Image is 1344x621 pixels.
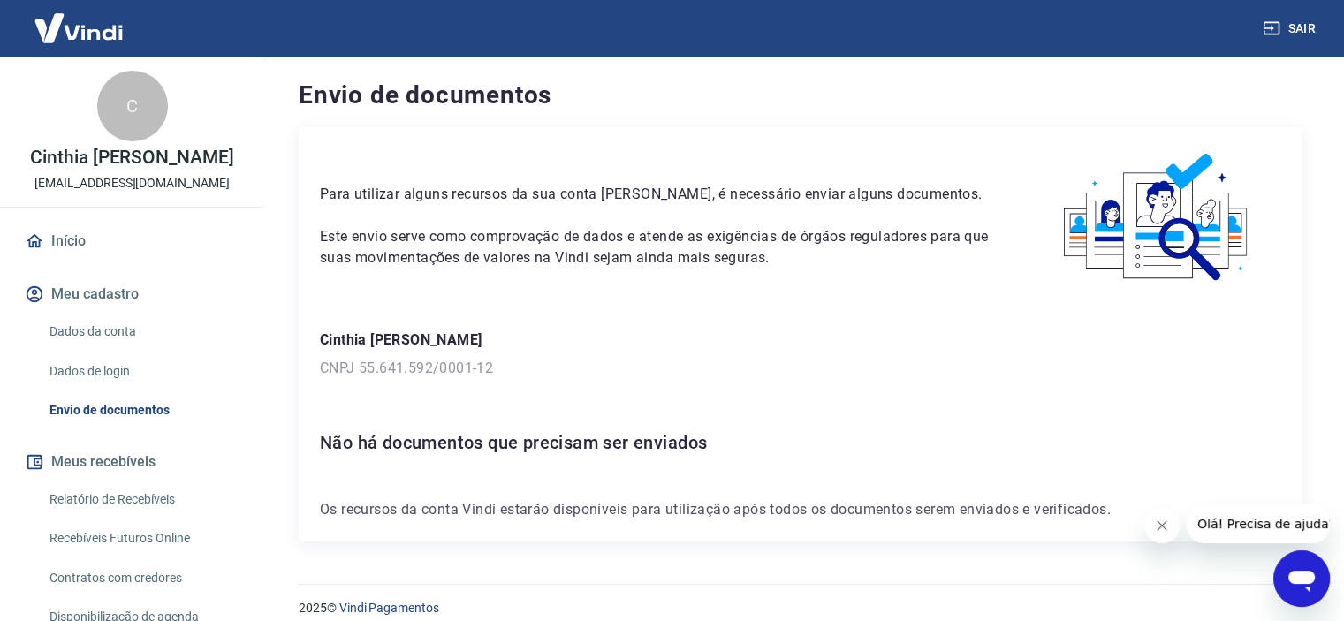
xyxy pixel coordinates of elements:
div: C [97,71,168,141]
button: Meu cadastro [21,275,243,314]
span: Olá! Precisa de ajuda? [11,12,148,27]
p: Cinthia [PERSON_NAME] [30,148,234,167]
button: Meus recebíveis [21,443,243,481]
h4: Envio de documentos [299,78,1302,113]
a: Contratos com credores [42,560,243,596]
p: Para utilizar alguns recursos da sua conta [PERSON_NAME], é necessário enviar alguns documentos. [320,184,991,205]
h6: Não há documentos que precisam ser enviados [320,428,1280,457]
a: Dados de login [42,353,243,390]
iframe: Botão para abrir a janela de mensagens [1273,550,1330,607]
img: waiting_documents.41d9841a9773e5fdf392cede4d13b617.svg [1034,148,1280,287]
a: Início [21,222,243,261]
p: CNPJ 55.641.592/0001-12 [320,358,1280,379]
a: Recebíveis Futuros Online [42,520,243,557]
a: Dados da conta [42,314,243,350]
p: Os recursos da conta Vindi estarão disponíveis para utilização após todos os documentos serem env... [320,499,1280,520]
iframe: Mensagem da empresa [1187,504,1330,543]
button: Sair [1259,12,1323,45]
iframe: Fechar mensagem [1144,508,1180,543]
img: Vindi [21,1,136,55]
p: Cinthia [PERSON_NAME] [320,329,1280,351]
p: Este envio serve como comprovação de dados e atende as exigências de órgãos reguladores para que ... [320,226,991,269]
p: 2025 © [299,599,1302,617]
a: Vindi Pagamentos [339,601,439,615]
a: Relatório de Recebíveis [42,481,243,518]
p: [EMAIL_ADDRESS][DOMAIN_NAME] [34,174,230,193]
a: Envio de documentos [42,392,243,428]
